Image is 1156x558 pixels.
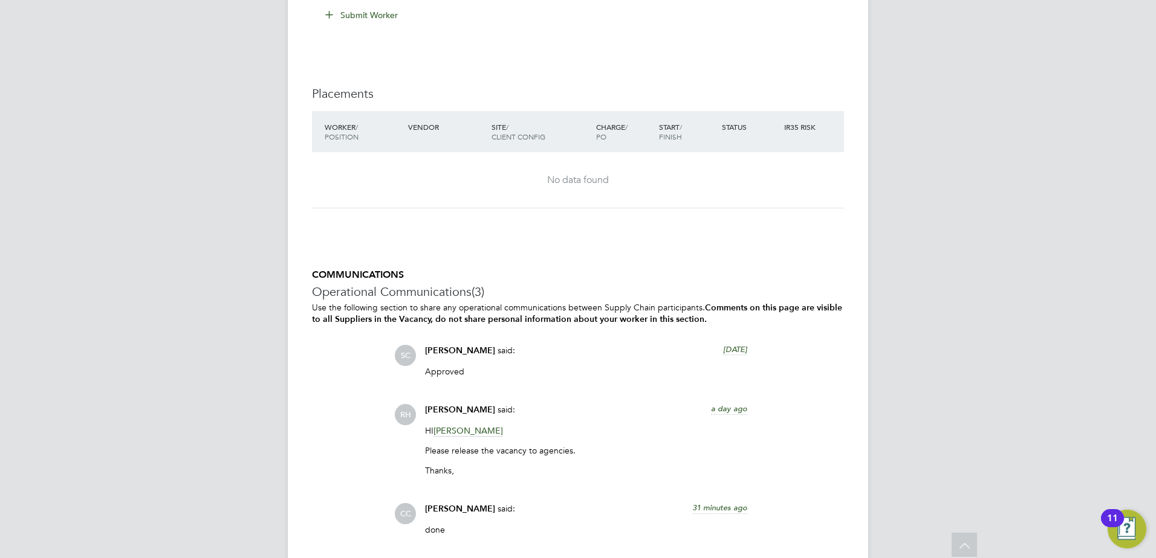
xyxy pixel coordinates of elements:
[425,366,747,377] p: Approved
[312,284,844,300] h3: Operational Communications
[433,425,503,437] span: [PERSON_NAME]
[711,403,747,414] span: a day ago
[692,502,747,513] span: 31 minutes ago
[425,345,495,356] span: [PERSON_NAME]
[324,174,832,187] div: No data found
[596,122,628,141] span: / PO
[1108,510,1146,548] button: Open Resource Center, 11 new notifications
[425,465,747,476] p: Thanks,
[593,116,656,147] div: Charge
[656,116,719,147] div: Start
[405,116,489,138] div: Vendor
[498,345,515,356] span: said:
[719,116,782,138] div: Status
[472,284,484,300] span: (3)
[425,445,747,456] p: Please release the vacancy to agencies.
[325,122,359,141] span: / Position
[425,504,495,514] span: [PERSON_NAME]
[317,5,408,25] button: Submit Worker
[395,503,416,524] span: CC
[312,303,842,324] b: Comments on this page are visible to all Suppliers in the Vacancy, do not share personal informat...
[492,122,545,141] span: / Client Config
[659,122,682,141] span: / Finish
[489,116,593,147] div: Site
[498,503,515,514] span: said:
[395,404,416,425] span: RH
[395,345,416,366] span: SC
[312,269,844,281] h5: COMMUNICATIONS
[425,405,495,415] span: [PERSON_NAME]
[723,344,747,354] span: [DATE]
[312,86,844,101] h3: Placements
[498,404,515,415] span: said:
[322,116,405,147] div: Worker
[425,524,747,535] p: done
[425,425,747,436] p: HI
[312,302,844,325] p: Use the following section to share any operational communications between Supply Chain participants.
[781,116,823,138] div: IR35 Risk
[1107,518,1118,534] div: 11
